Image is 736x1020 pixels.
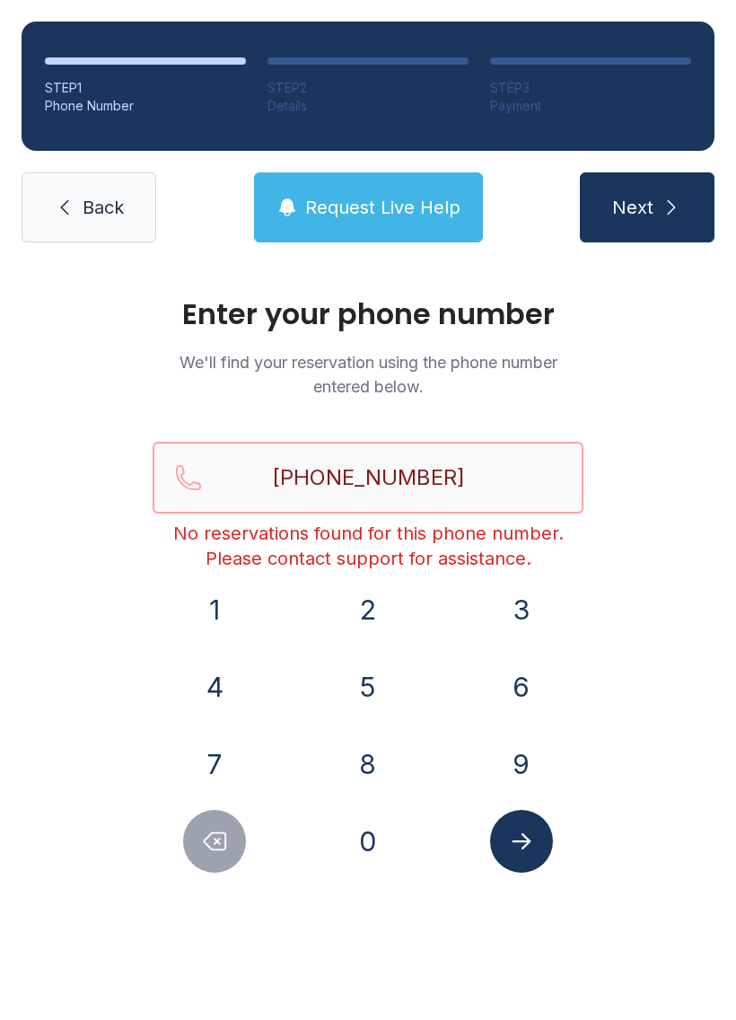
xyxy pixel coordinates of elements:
p: We'll find your reservation using the phone number entered below. [153,350,583,399]
span: Request Live Help [305,195,460,220]
button: 0 [337,810,399,873]
button: 2 [337,578,399,641]
div: No reservations found for this phone number. Please contact support for assistance. [153,521,583,571]
div: STEP 2 [267,79,469,97]
input: Reservation phone number [153,442,583,514]
button: 1 [183,578,246,641]
button: Submit lookup form [490,810,553,873]
button: 5 [337,655,399,718]
h1: Enter your phone number [153,300,583,329]
div: Payment [490,97,691,115]
button: 3 [490,578,553,641]
button: Delete number [183,810,246,873]
span: Next [612,195,653,220]
button: 9 [490,733,553,796]
button: 8 [337,733,399,796]
div: STEP 1 [45,79,246,97]
button: 6 [490,655,553,718]
button: 4 [183,655,246,718]
button: 7 [183,733,246,796]
span: Back [83,195,124,220]
div: Details [267,97,469,115]
div: STEP 3 [490,79,691,97]
div: Phone Number [45,97,246,115]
